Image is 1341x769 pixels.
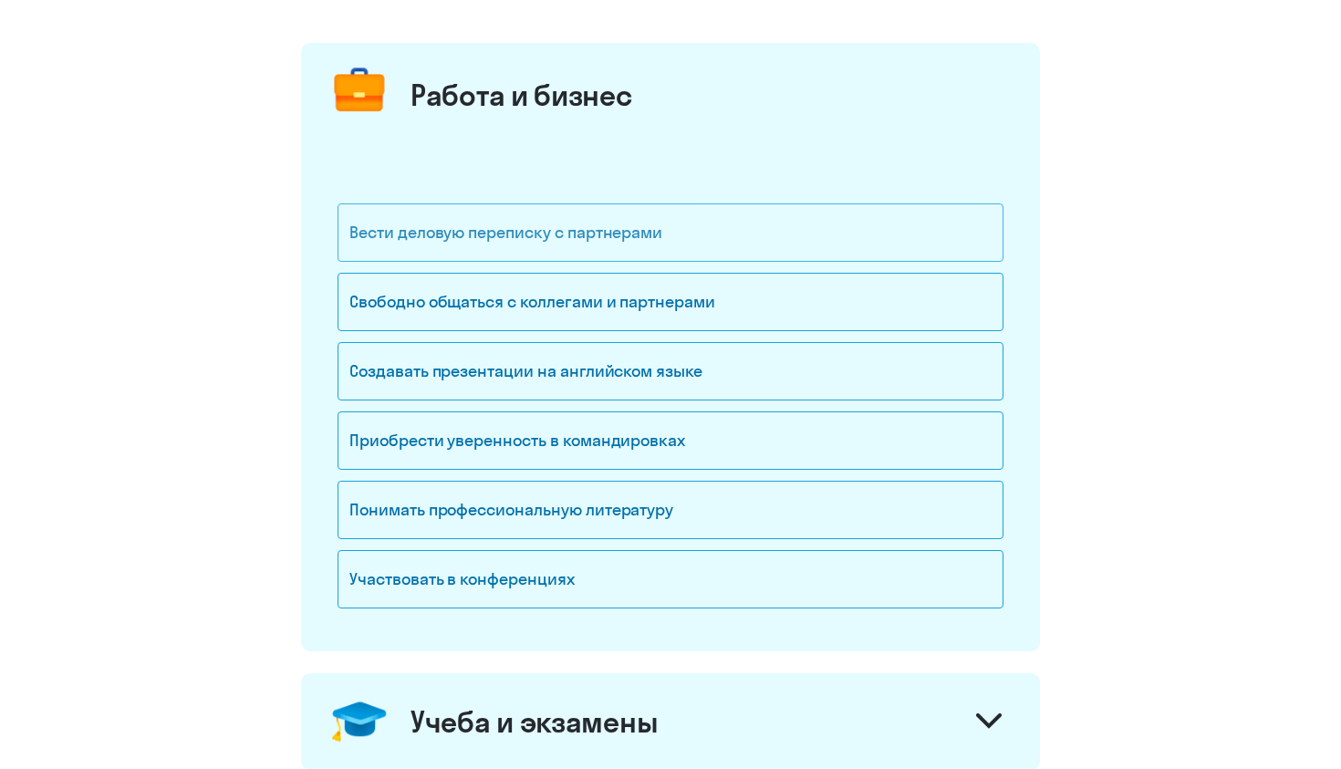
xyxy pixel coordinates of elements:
img: briefcase.png [326,57,393,125]
div: Вести деловую переписку с партнерами [338,203,1003,262]
div: Участвовать в конференциях [338,550,1003,608]
div: Создавать презентации на английском языке [338,342,1003,400]
div: Учеба и экзамены [411,703,658,740]
div: Приобрести уверенность в командировках [338,411,1003,470]
img: confederate-hat.png [326,688,393,755]
div: Свободно общаться с коллегами и партнерами [338,273,1003,331]
div: Понимать профессиональную литературу [338,481,1003,539]
div: Работа и бизнес [411,77,632,113]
